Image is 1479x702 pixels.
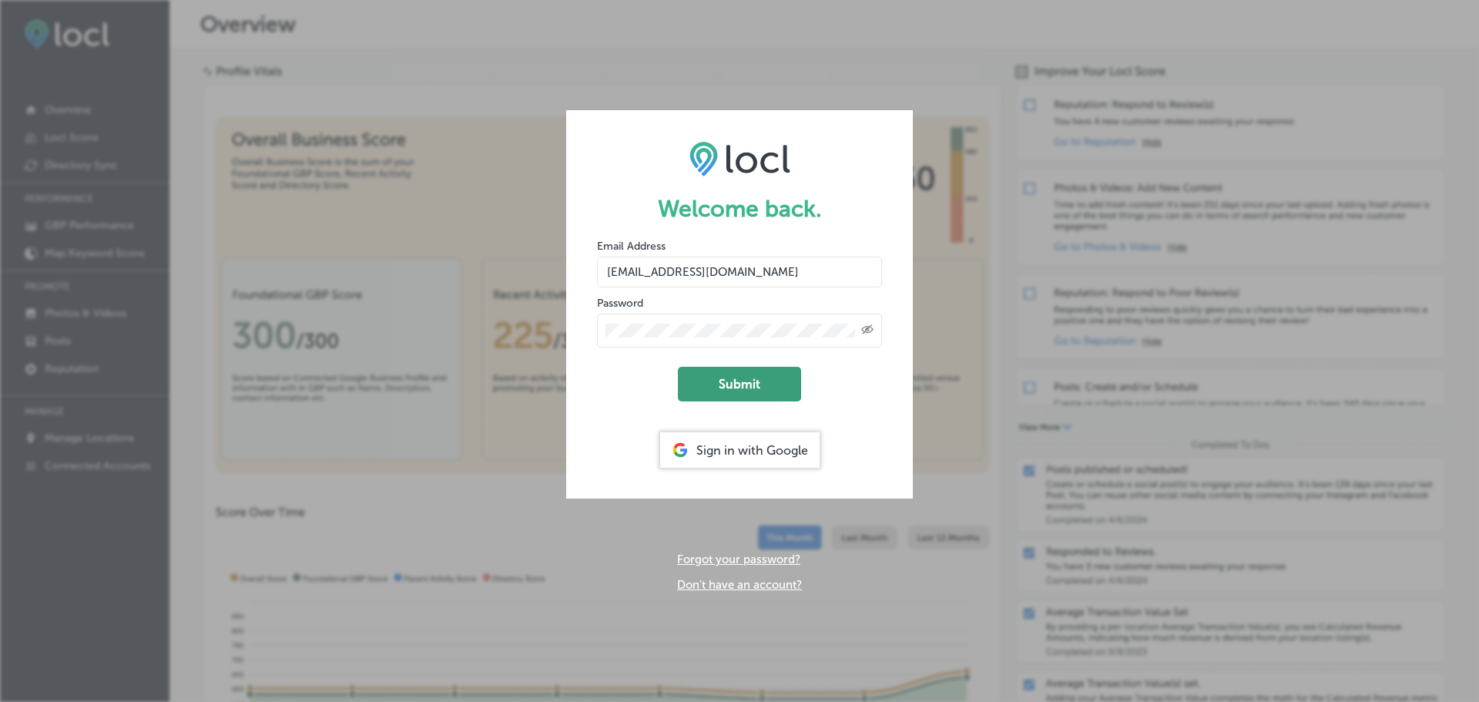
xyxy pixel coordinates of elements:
a: Don't have an account? [677,578,802,592]
button: Submit [678,367,801,401]
div: Sign in with Google [660,432,820,468]
label: Email Address [597,240,666,253]
label: Password [597,297,643,310]
h1: Welcome back. [597,195,882,223]
img: LOCL logo [689,141,790,176]
a: Forgot your password? [677,553,800,566]
span: Toggle password visibility [861,324,874,338]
